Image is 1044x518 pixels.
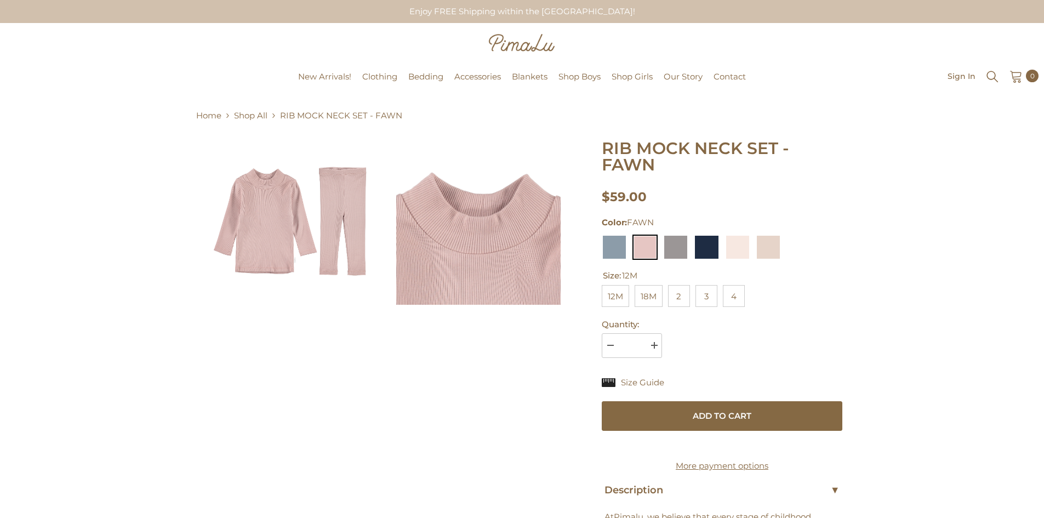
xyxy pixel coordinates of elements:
[714,71,746,82] span: Contact
[668,285,690,307] span: 2
[196,109,221,122] a: Home
[723,285,745,307] span: 4
[602,235,627,260] a: BLUE MIRAGE
[602,270,638,282] legend: Size:
[506,70,553,98] a: Blankets
[362,71,397,82] span: Clothing
[602,401,843,431] button: Add to cart
[196,104,837,128] nav: breadcrumbs
[602,459,843,473] a: More payment options
[602,481,843,499] div: Description
[725,235,750,260] a: SEPIA ROSE
[622,270,637,281] span: 12M
[602,216,843,229] div: FAWN
[602,318,843,331] label: Quantity:
[756,235,781,260] img: RIB MOCK NECK SET - SIMPLY TAUPE Swatch
[357,70,403,98] a: Clothing
[293,70,357,98] a: New Arrivals!
[602,189,647,204] span: $59.00
[489,34,555,52] img: Pimalu
[725,235,750,260] img: RIB MOCK NECK SET - SEPIA ROSE Swatch
[280,109,402,122] span: RIB MOCK NECK SET - FAWN
[602,285,629,307] span: 12M
[635,285,663,307] span: 18M
[602,138,789,175] span: RIB MOCK NECK SET - FAWN
[298,71,351,82] span: New Arrivals!
[234,109,267,122] a: Shop All
[708,70,751,98] a: Contact
[658,70,708,98] a: Our Story
[621,376,664,389] span: Size Guide
[663,235,688,260] img: RIB MOCK NECK SET - GARGOYLE Swatch
[512,71,547,82] span: Blankets
[602,217,627,227] strong: Color:
[553,70,606,98] a: Shop Boys
[663,235,688,260] a: GARGOYLE
[756,235,781,260] a: SIMPLY TAUPE
[606,70,658,98] a: Shop Girls
[558,71,601,82] span: Shop Boys
[400,1,644,22] div: Enjoy FREE Shipping within the [GEOGRAPHIC_DATA]!
[612,71,653,82] span: Shop Girls
[449,70,506,98] a: Accessories
[664,71,703,82] span: Our Story
[632,235,658,260] a: FAWN
[695,285,717,307] span: 3
[454,71,501,82] span: Accessories
[694,235,719,260] img: RIB MOCK NECK SET - NAVY Swatch
[403,70,449,98] a: Bedding
[602,235,627,260] img: RIB MOCK NECK SET - BLUE MIRAGE Swatch
[408,71,443,82] span: Bedding
[1030,70,1035,82] span: 0
[602,376,664,389] a: Size Guide
[694,235,719,260] a: NAVY
[5,73,40,81] a: Pimalu
[948,72,975,80] a: Sign In
[985,69,1000,84] summary: Search
[632,235,658,260] img: RIB MOCK NECK SET - FAWN Swatch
